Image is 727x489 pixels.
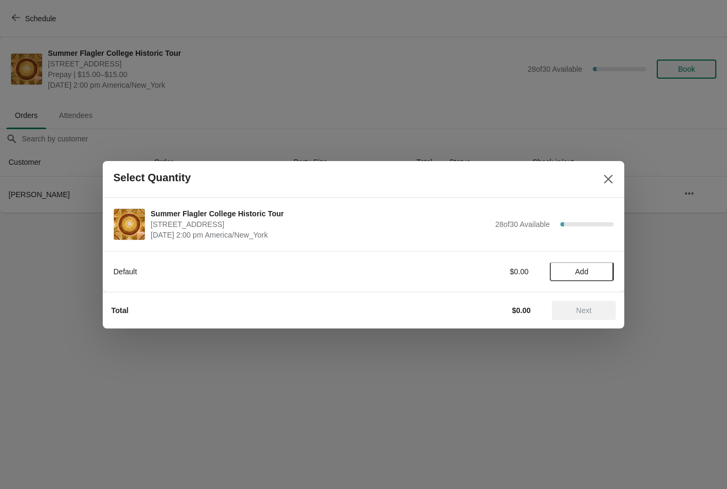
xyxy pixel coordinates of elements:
button: Add [550,262,614,281]
div: $0.00 [430,266,528,277]
button: Close [599,170,618,189]
h2: Select Quantity [113,172,191,184]
strong: Total [111,306,128,315]
span: 28 of 30 Available [495,220,550,229]
span: Summer Flagler College Historic Tour [151,208,490,219]
span: Add [575,267,589,276]
span: [DATE] 2:00 pm America/New_York [151,230,490,240]
img: Summer Flagler College Historic Tour | 74 King Street, St. Augustine, FL, USA | September 11 | 2:... [114,209,145,240]
strong: $0.00 [512,306,531,315]
span: [STREET_ADDRESS] [151,219,490,230]
div: Default [113,266,409,277]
